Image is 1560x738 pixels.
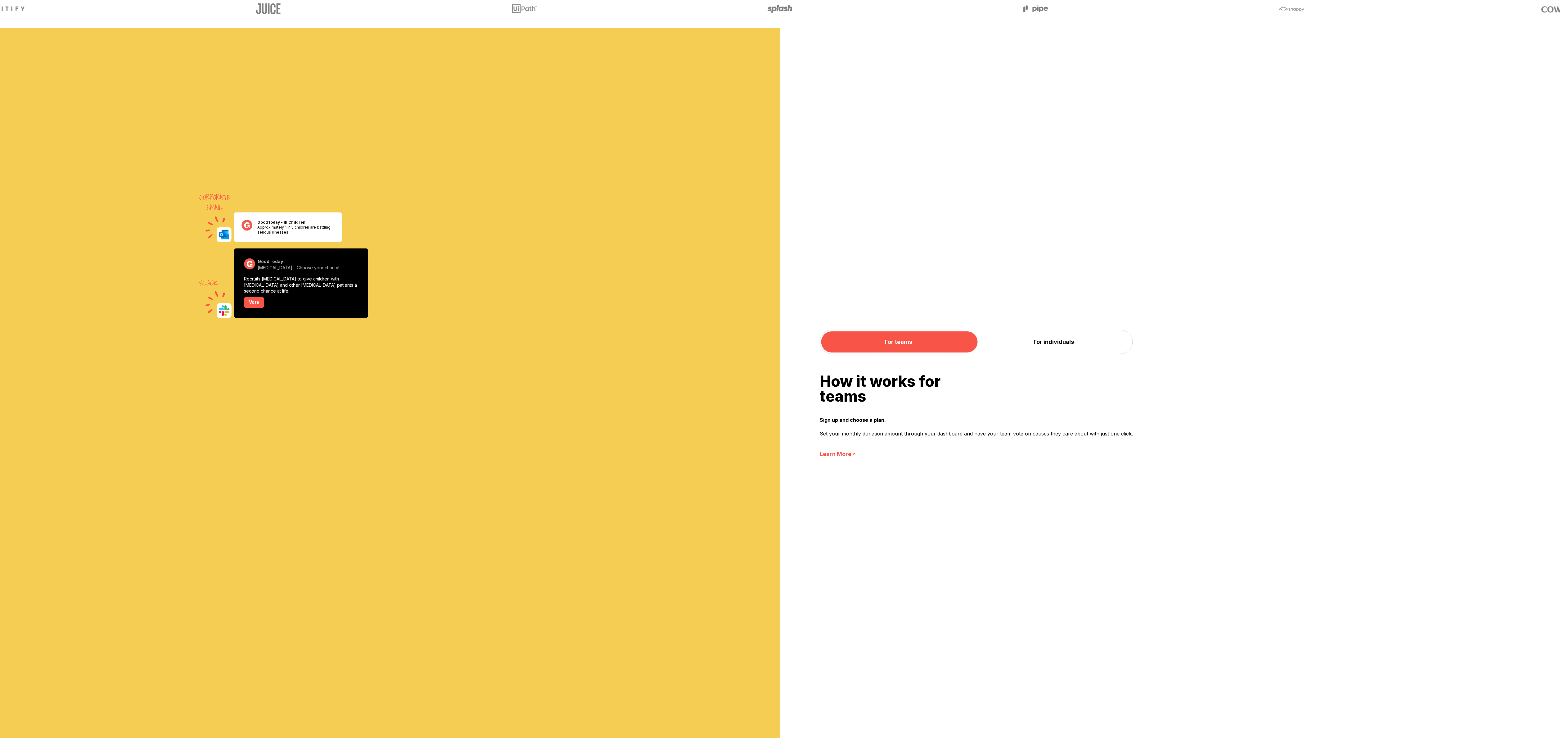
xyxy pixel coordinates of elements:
[820,416,1133,424] strong: Sign up and choose a plan.
[821,331,976,353] button: For teams
[820,450,1133,458] a: Learn More
[244,276,358,294] p: Recruits [MEDICAL_DATA] to give children with [MEDICAL_DATA] and other [MEDICAL_DATA] patients a ...
[820,374,1133,404] h3: How it works for teams
[244,297,264,308] div: Vote
[257,225,335,235] p: Approximately 1 in 5 children are battling serious illnesses.
[820,430,1133,437] p: Set your monthly donation amount through your dashboard and have your team vote on causes they ca...
[257,220,305,225] strong: GoodToday - Ill Children
[258,259,283,264] strong: GoodToday
[258,265,358,271] p: [MEDICAL_DATA] - Choose your charity!
[199,278,218,288] span: Slack
[199,193,230,212] span: Corporate Email
[976,331,1132,353] button: For individuals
